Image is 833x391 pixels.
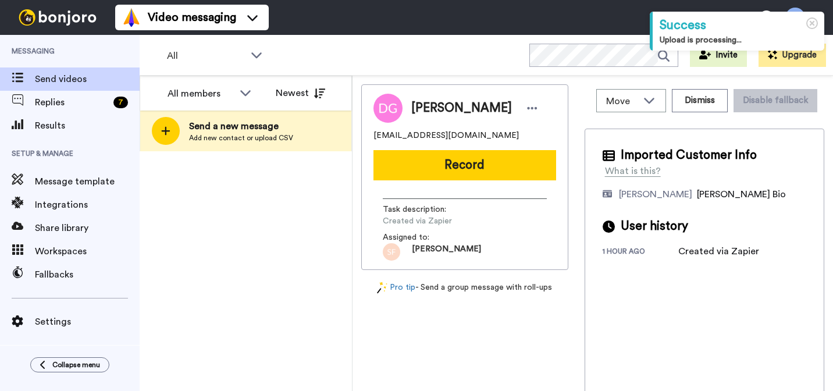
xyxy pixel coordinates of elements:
[373,94,403,123] img: Image of Doug Gould
[113,97,128,108] div: 7
[373,130,519,141] span: [EMAIL_ADDRESS][DOMAIN_NAME]
[605,164,661,178] div: What is this?
[189,133,293,143] span: Add new contact or upload CSV
[35,72,140,86] span: Send videos
[189,119,293,133] span: Send a new message
[373,150,556,180] button: Record
[122,8,141,27] img: vm-color.svg
[678,244,759,258] div: Created via Zapier
[377,282,415,294] a: Pro tip
[35,315,140,329] span: Settings
[606,94,638,108] span: Move
[30,357,109,372] button: Collapse menu
[603,247,678,258] div: 1 hour ago
[660,16,817,34] div: Success
[377,282,387,294] img: magic-wand.svg
[660,34,817,46] div: Upload is processing...
[167,49,245,63] span: All
[168,87,234,101] div: All members
[148,9,236,26] span: Video messaging
[697,190,786,199] span: [PERSON_NAME] Bio
[411,99,512,117] span: [PERSON_NAME]
[267,81,334,105] button: Newest
[35,268,140,282] span: Fallbacks
[35,198,140,212] span: Integrations
[35,119,140,133] span: Results
[52,360,100,369] span: Collapse menu
[14,9,101,26] img: bj-logo-header-white.svg
[383,243,400,261] img: sf.png
[621,147,757,164] span: Imported Customer Info
[412,243,481,261] span: [PERSON_NAME]
[619,187,692,201] div: [PERSON_NAME]
[621,218,688,235] span: User history
[361,282,568,294] div: - Send a group message with roll-ups
[35,95,109,109] span: Replies
[690,44,747,67] button: Invite
[35,221,140,235] span: Share library
[383,215,493,227] span: Created via Zapier
[35,175,140,189] span: Message template
[672,89,728,112] button: Dismiss
[759,44,826,67] button: Upgrade
[383,204,464,215] span: Task description :
[383,232,464,243] span: Assigned to:
[35,244,140,258] span: Workspaces
[734,89,817,112] button: Disable fallback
